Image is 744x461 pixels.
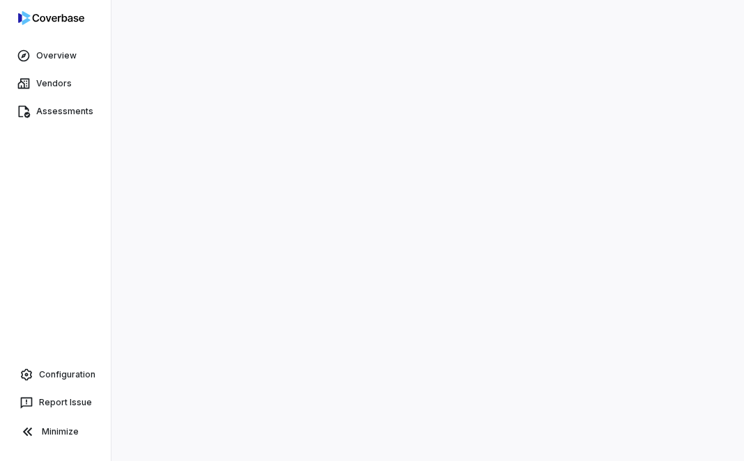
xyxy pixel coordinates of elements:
[3,99,108,124] a: Assessments
[3,43,108,68] a: Overview
[6,418,105,446] button: Minimize
[6,362,105,387] a: Configuration
[18,11,84,25] img: logo-D7KZi-bG.svg
[3,71,108,96] a: Vendors
[6,390,105,415] button: Report Issue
